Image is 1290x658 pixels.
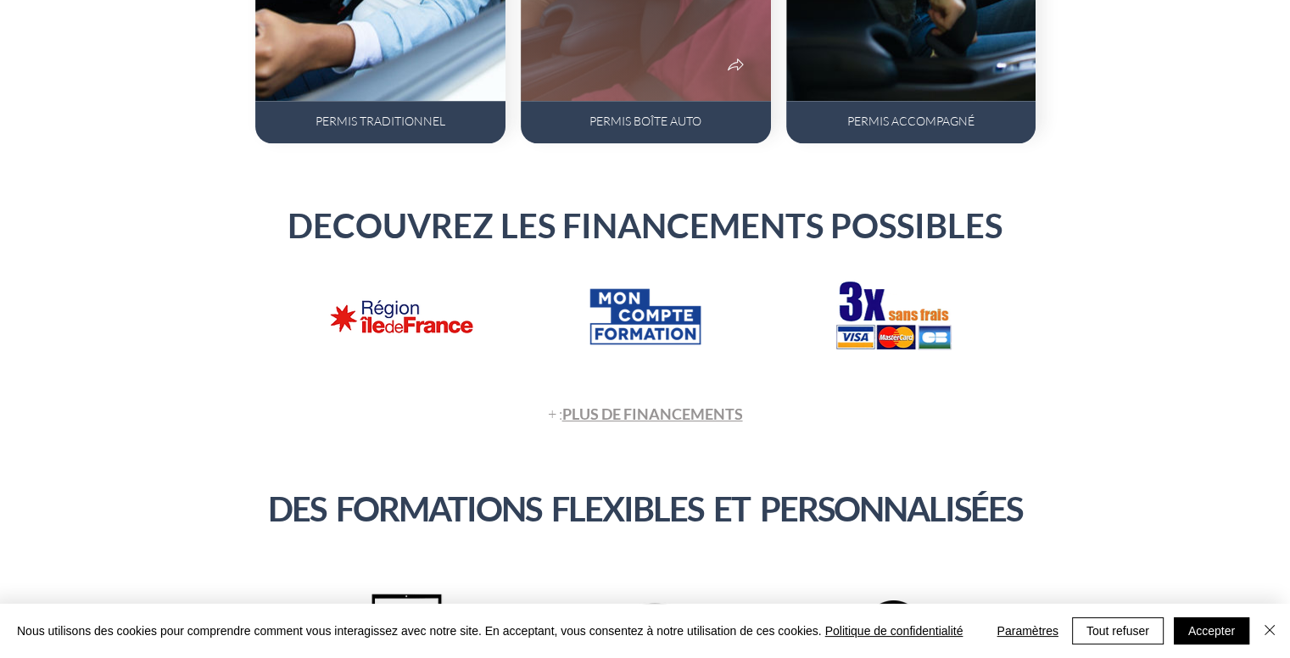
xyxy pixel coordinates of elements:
[316,114,445,128] span: PERMIS TRADITIONNEL
[997,618,1058,644] span: Paramètres
[1174,617,1249,644] button: Accepter
[1259,617,1280,644] button: Fermer
[548,404,743,423] span: + :
[1072,617,1164,644] button: Tout refuser
[288,205,1002,246] a: DECOUVREZ LES FINANCEMENTS POSSIBLES
[1259,620,1280,640] img: Fermer
[717,46,754,87] div: Share
[589,114,701,128] span: PERMIS BOÎTE AUTO
[17,623,963,638] span: Nous utilisons des cookies pour comprendre comment vous interagissez avec notre site. En acceptan...
[268,488,1022,529] span: DES FORMATIONS FLEXIBLES ET PERSONNALISÉES
[578,277,712,356] img: logo_moncompteformation_rvb.png
[825,624,963,638] a: Politique de confidentialité
[562,404,743,423] a: PLUS DE FINANCEMENTS
[847,114,974,128] span: PERMIS ACCOMPAGNÉ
